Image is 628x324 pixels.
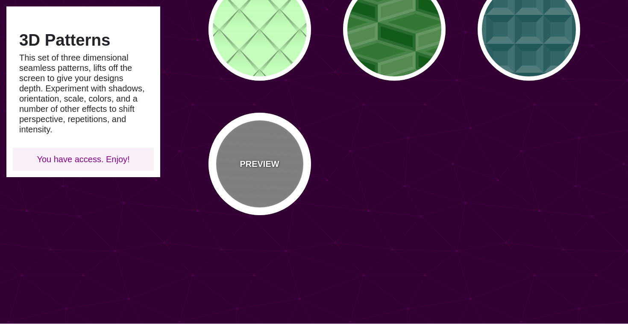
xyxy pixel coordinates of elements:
button: PREVIEWGray scales pattern [208,113,311,215]
p: You have access. Enjoy! [19,154,147,164]
h1: 3D Patterns [19,32,147,48]
p: This set of three dimensional seamless patterns, lifts off the screen to give your designs depth.... [19,53,147,134]
p: PREVIEW [240,158,279,170]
